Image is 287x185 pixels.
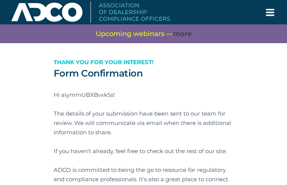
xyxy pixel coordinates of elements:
[54,109,234,137] p: The details of your submission have been sent to our team for review. We will communicate via ema...
[54,68,234,79] h2: Form Confirmation
[54,57,234,67] p: Thank you for your interest!
[96,29,192,39] span: Upcoming webinars —
[54,146,234,156] p: If you haven't already, feel free to check out the rest of our site.
[173,29,192,39] a: more
[11,2,170,23] img: Association of Dealership Compliance Officers logo
[54,90,234,99] p: Hi aIymmUBXBvxkSs!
